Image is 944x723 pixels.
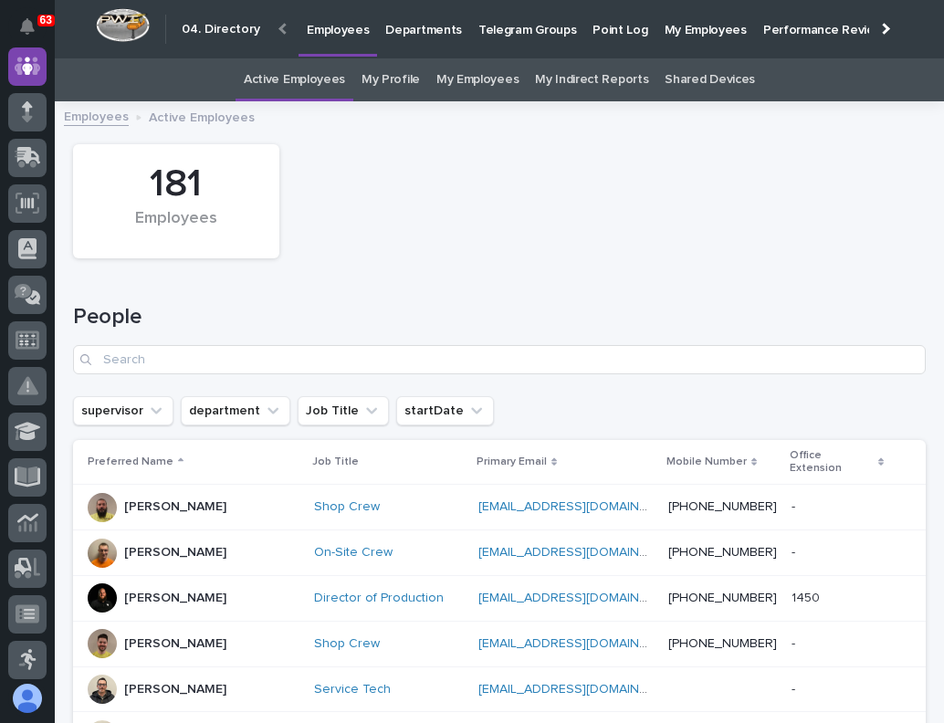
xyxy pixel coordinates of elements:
tr: [PERSON_NAME]Service Tech [EMAIL_ADDRESS][DOMAIN_NAME] -- [73,666,926,712]
button: department [181,396,290,425]
a: [PHONE_NUMBER] [668,546,777,559]
p: - [792,541,799,561]
p: Job Title [312,452,359,472]
a: Service Tech [314,682,391,697]
p: [PERSON_NAME] [124,636,226,652]
button: users-avatar [8,679,47,718]
p: Primary Email [477,452,547,472]
div: Notifications63 [23,18,47,47]
a: [PHONE_NUMBER] [668,637,777,650]
a: Director of Production [314,591,444,606]
p: - [792,633,799,652]
a: My Indirect Reports [535,58,648,101]
a: Shop Crew [314,636,380,652]
a: [EMAIL_ADDRESS][DOMAIN_NAME] [478,546,685,559]
a: [EMAIL_ADDRESS][DOMAIN_NAME] [478,592,685,604]
h1: People [73,304,926,330]
p: Mobile Number [666,452,747,472]
a: [PHONE_NUMBER] [668,592,777,604]
p: - [792,496,799,515]
tr: [PERSON_NAME]On-Site Crew [EMAIL_ADDRESS][DOMAIN_NAME] [PHONE_NUMBER]-- [73,530,926,576]
a: [EMAIL_ADDRESS][DOMAIN_NAME] [478,637,685,650]
a: My Employees [436,58,519,101]
p: 63 [40,14,52,26]
h2: 04. Directory [182,22,260,37]
a: Shop Crew [314,499,380,515]
input: Search [73,345,926,374]
a: On-Site Crew [314,545,393,561]
div: 181 [104,162,248,207]
p: [PERSON_NAME] [124,499,226,515]
p: [PERSON_NAME] [124,545,226,561]
p: Preferred Name [88,452,173,472]
a: [EMAIL_ADDRESS][DOMAIN_NAME] [478,500,685,513]
p: - [792,678,799,697]
a: Active Employees [244,58,345,101]
p: Office Extension [790,445,874,479]
a: [PHONE_NUMBER] [668,500,777,513]
div: Employees [104,209,248,247]
a: My Profile [362,58,420,101]
p: 1450 [792,587,823,606]
a: [EMAIL_ADDRESS][DOMAIN_NAME] [478,683,685,696]
button: Notifications [8,7,47,46]
p: Active Employees [149,106,255,126]
a: Shared Devices [665,58,755,101]
img: Workspace Logo [96,8,150,42]
button: startDate [396,396,494,425]
p: [PERSON_NAME] [124,591,226,606]
a: Employees [64,105,129,126]
p: [PERSON_NAME] [124,682,226,697]
tr: [PERSON_NAME]Director of Production [EMAIL_ADDRESS][DOMAIN_NAME] [PHONE_NUMBER]14501450 [73,575,926,621]
button: Job Title [298,396,389,425]
button: supervisor [73,396,173,425]
tr: [PERSON_NAME]Shop Crew [EMAIL_ADDRESS][DOMAIN_NAME] [PHONE_NUMBER]-- [73,485,926,530]
tr: [PERSON_NAME]Shop Crew [EMAIL_ADDRESS][DOMAIN_NAME] [PHONE_NUMBER]-- [73,621,926,666]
